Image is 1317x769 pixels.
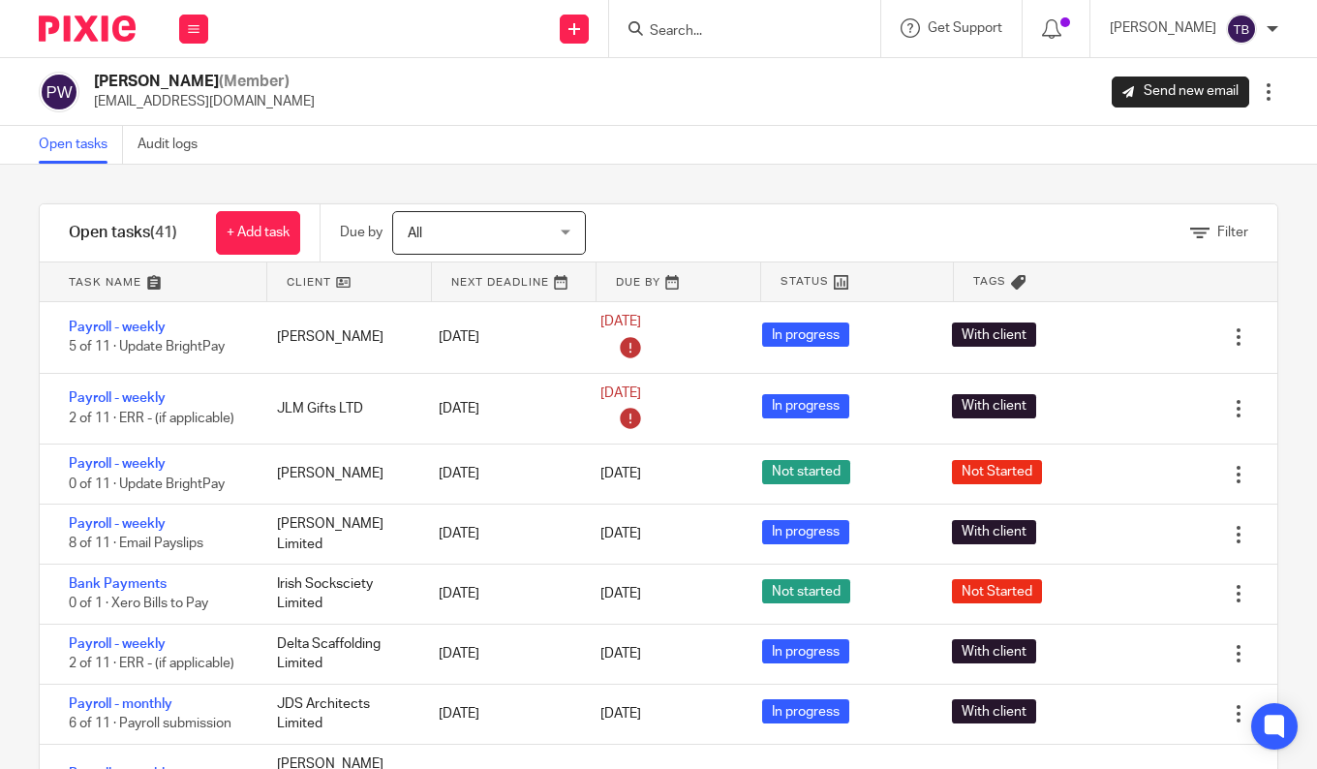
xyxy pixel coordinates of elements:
span: [DATE] [600,707,641,721]
span: In progress [762,699,849,723]
a: + Add task [216,211,300,255]
a: Payroll - weekly [69,637,166,651]
span: Not Started [952,460,1042,484]
span: [DATE] [600,386,641,400]
a: Payroll - weekly [69,517,166,531]
h1: Open tasks [69,223,177,243]
div: [DATE] [419,454,581,493]
span: Not started [762,460,850,484]
a: Audit logs [138,126,212,164]
span: [DATE] [600,587,641,600]
div: JLM Gifts LTD [258,389,419,428]
div: [DATE] [419,694,581,733]
span: [DATE] [600,647,641,661]
p: [EMAIL_ADDRESS][DOMAIN_NAME] [94,92,315,111]
a: Open tasks [39,126,123,164]
div: JDS Architects Limited [258,685,419,744]
span: Status [781,273,829,290]
span: 0 of 11 · Update BrightPay [69,477,225,491]
span: In progress [762,639,849,663]
img: svg%3E [39,72,79,112]
div: [DATE] [419,514,581,553]
a: Send new email [1112,77,1249,108]
span: [DATE] [600,315,641,328]
span: Not started [762,579,850,603]
span: All [408,227,422,240]
img: svg%3E [1226,14,1257,45]
span: 6 of 11 · Payroll submission [69,717,231,730]
input: Search [648,23,822,41]
a: Payroll - weekly [69,321,166,334]
span: 5 of 11 · Update BrightPay [69,340,225,354]
span: 2 of 11 · ERR - (if applicable) [69,657,234,670]
div: [DATE] [419,318,581,356]
div: [DATE] [419,389,581,428]
p: Due by [340,223,383,242]
div: [PERSON_NAME] [258,454,419,493]
div: [PERSON_NAME] [258,318,419,356]
span: With client [952,323,1036,347]
span: (Member) [219,74,290,89]
div: [DATE] [419,634,581,673]
p: [PERSON_NAME] [1110,18,1216,38]
span: Tags [973,273,1006,290]
span: With client [952,699,1036,723]
span: [DATE] [600,527,641,540]
a: Bank Payments [69,577,167,591]
span: Get Support [928,21,1002,35]
span: 2 of 11 · ERR - (if applicable) [69,412,234,425]
img: Pixie [39,15,136,42]
span: 0 of 1 · Xero Bills to Pay [69,598,208,611]
a: Payroll - weekly [69,457,166,471]
span: With client [952,639,1036,663]
span: In progress [762,520,849,544]
span: Filter [1217,226,1248,239]
a: Payroll - monthly [69,697,172,711]
span: [DATE] [600,468,641,481]
span: With client [952,520,1036,544]
a: Payroll - weekly [69,391,166,405]
span: In progress [762,323,849,347]
div: [DATE] [419,574,581,613]
span: 8 of 11 · Email Payslips [69,538,203,551]
div: [PERSON_NAME] Limited [258,505,419,564]
h2: [PERSON_NAME] [94,72,315,92]
div: Irish Socksciety Limited [258,565,419,624]
span: With client [952,394,1036,418]
span: Not Started [952,579,1042,603]
span: In progress [762,394,849,418]
span: (41) [150,225,177,240]
div: Delta Scaffolding Limited [258,625,419,684]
